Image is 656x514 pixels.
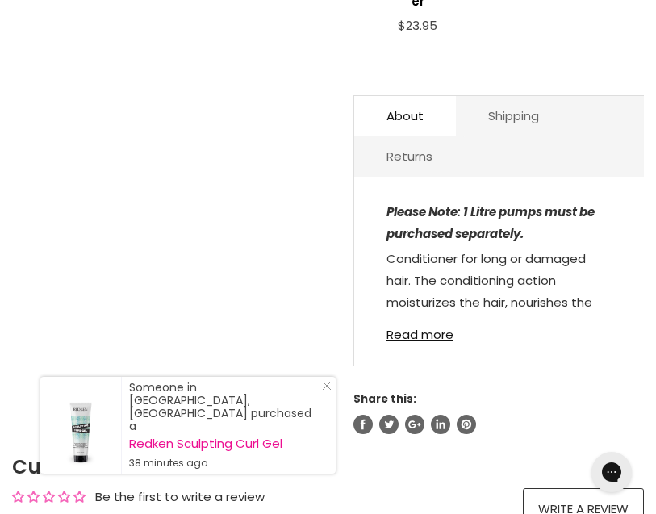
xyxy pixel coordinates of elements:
aside: Share this: [353,391,644,434]
iframe: Gorgias live chat messenger [583,446,640,498]
a: Close Notification [315,381,332,397]
span: Conditioner for long or damaged hair. The conditioning action moisturizes the hair, nourishes the... [386,250,606,398]
a: Read more [386,318,612,341]
a: Redken Sculpting Curl Gel [129,437,320,450]
div: Be the first to write a review [95,488,265,505]
span: $23.95 [398,17,437,34]
div: Average rating is 0.00 stars [12,488,86,505]
div: Someone in [GEOGRAPHIC_DATA], [GEOGRAPHIC_DATA] purchased a [129,381,320,470]
small: 38 minutes ago [129,457,320,470]
p: Available in 75ml, 250ml and 1 Litre. [386,248,612,447]
a: Shipping [456,96,571,136]
h2: Customer Reviews [12,453,644,481]
span: Share this: [353,391,416,407]
a: About [354,96,456,136]
svg: Close Icon [322,381,332,391]
a: Visit product page [40,377,121,474]
strong: Please Note: 1 Litre pumps must be purchased separately. [386,203,595,242]
a: Returns [354,136,465,176]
